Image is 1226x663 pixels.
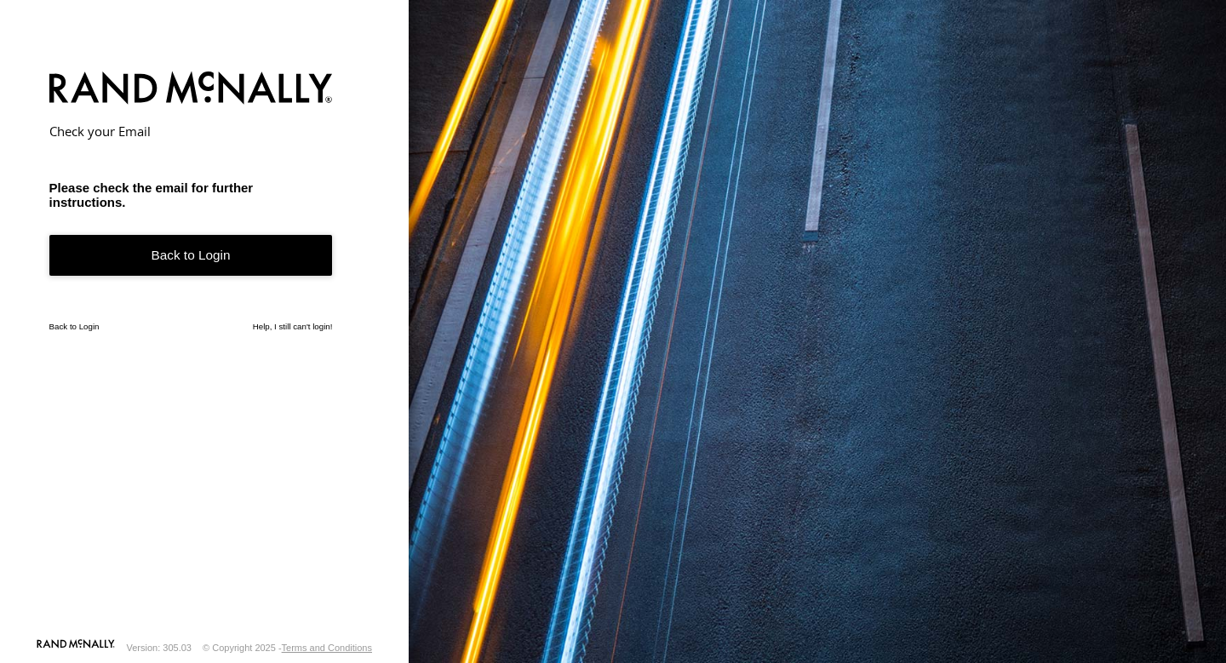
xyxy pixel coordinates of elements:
[49,180,333,209] h3: Please check the email for further instructions.
[253,322,333,331] a: Help, I still can't login!
[49,68,333,111] img: Rand McNally
[37,639,115,656] a: Visit our Website
[49,123,333,140] h2: Check your Email
[282,643,372,653] a: Terms and Conditions
[127,643,192,653] div: Version: 305.03
[49,322,100,331] a: Back to Login
[203,643,372,653] div: © Copyright 2025 -
[49,235,333,277] a: Back to Login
